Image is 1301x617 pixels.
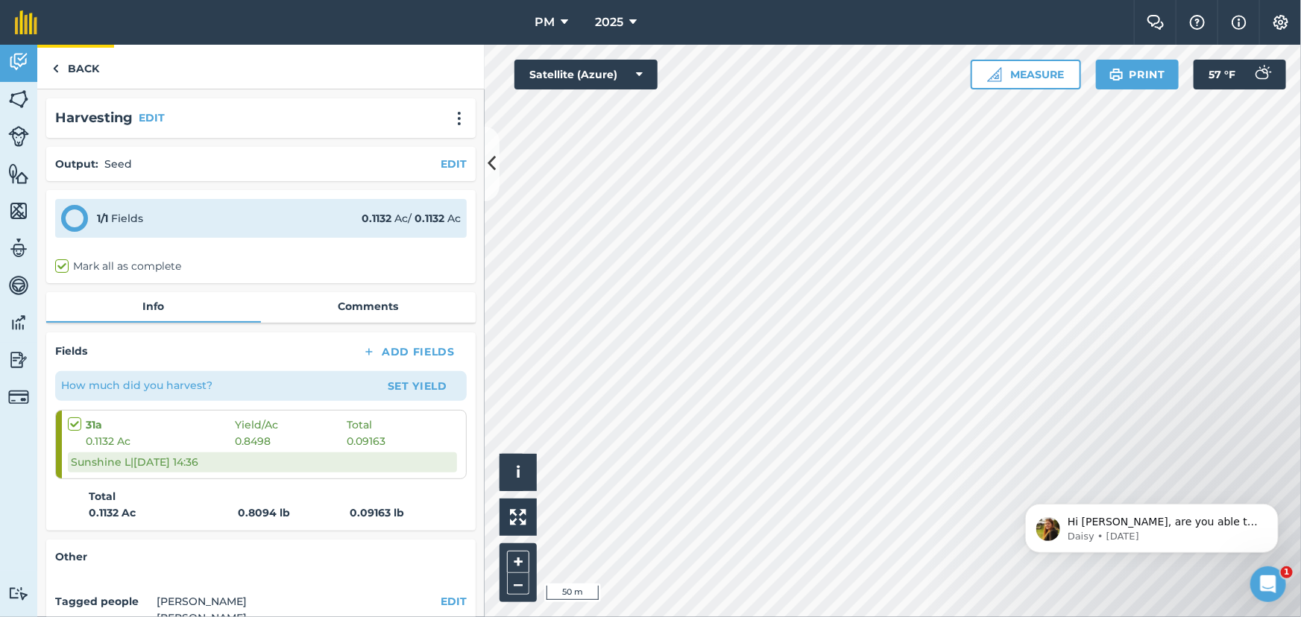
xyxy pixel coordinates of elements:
[987,67,1002,82] img: Ruler icon
[514,60,658,89] button: Satellite (Azure)
[89,504,238,521] strong: 0.1132 Ac
[362,212,391,225] strong: 0.1132
[595,13,623,31] span: 2025
[46,292,261,320] a: Info
[86,417,235,433] strong: 31a
[507,551,529,573] button: +
[8,274,29,297] img: svg+xml;base64,PD94bWwgdmVyc2lvbj0iMS4wIiBlbmNvZGluZz0idXRmLTgiPz4KPCEtLSBHZW5lcmF0b3I6IEFkb2JlIE...
[55,259,181,274] label: Mark all as complete
[86,433,235,449] span: 0.1132 Ac
[55,343,87,359] h4: Fields
[104,156,132,172] p: Seed
[1188,15,1206,30] img: A question mark icon
[1194,60,1286,89] button: 57 °F
[374,374,461,398] button: Set Yield
[61,377,212,393] p: How much did you harvest?
[1209,60,1235,89] span: 57 ° F
[8,126,29,147] img: svg+xml;base64,PD94bWwgdmVyc2lvbj0iMS4wIiBlbmNvZGluZz0idXRmLTgiPz4KPCEtLSBHZW5lcmF0b3I6IEFkb2JlIE...
[55,107,133,129] h2: Harvesting
[516,463,520,481] span: i
[971,60,1081,89] button: Measure
[238,504,350,521] strong: 0.8094 lb
[1096,60,1179,89] button: Print
[350,341,467,362] button: Add Fields
[139,110,165,126] button: EDIT
[1232,13,1247,31] img: svg+xml;base64,PHN2ZyB4bWxucz0iaHR0cDovL3d3dy53My5vcmcvMjAwMC9zdmciIHdpZHRoPSIxNyIgaGVpZ2h0PSIxNy...
[441,156,467,172] button: EDIT
[535,13,555,31] span: PM
[450,111,468,126] img: svg+xml;base64,PHN2ZyB4bWxucz0iaHR0cDovL3d3dy53My5vcmcvMjAwMC9zdmciIHdpZHRoPSIyMCIgaGVpZ2h0PSIyNC...
[235,417,347,433] span: Yield / Ac
[8,200,29,222] img: svg+xml;base64,PHN2ZyB4bWxucz0iaHR0cDovL3d3dy53My5vcmcvMjAwMC9zdmciIHdpZHRoPSI1NiIgaGVpZ2h0PSI2MC...
[350,506,404,519] strong: 0.09163 lb
[8,387,29,408] img: svg+xml;base64,PD94bWwgdmVyc2lvbj0iMS4wIiBlbmNvZGluZz0idXRmLTgiPz4KPCEtLSBHZW5lcmF0b3I6IEFkb2JlIE...
[1272,15,1290,30] img: A cog icon
[235,433,347,449] span: 0.8498
[510,509,526,525] img: Four arrows, one pointing top left, one top right, one bottom right and the last bottom left
[89,488,116,504] strong: Total
[55,548,467,565] h4: Other
[1147,15,1165,30] img: Two speech bubbles overlapping with the left bubble in the forefront
[1281,566,1293,578] span: 1
[8,237,29,259] img: svg+xml;base64,PD94bWwgdmVyc2lvbj0iMS4wIiBlbmNvZGluZz0idXRmLTgiPz4KPCEtLSBHZW5lcmF0b3I6IEFkb2JlIE...
[68,452,457,472] div: Sunshine L | [DATE] 14:36
[261,292,476,320] a: Comments
[1247,60,1277,89] img: svg+xml;base64,PD94bWwgdmVyc2lvbj0iMS4wIiBlbmNvZGluZz0idXRmLTgiPz4KPCEtLSBHZW5lcmF0b3I6IEFkb2JlIE...
[500,454,537,491] button: i
[441,593,467,610] button: EDIT
[347,433,385,449] span: 0.09163
[97,212,108,225] strong: 1 / 1
[15,10,37,34] img: fieldmargin Logo
[8,311,29,334] img: svg+xml;base64,PD94bWwgdmVyc2lvbj0iMS4wIiBlbmNvZGluZz0idXRmLTgiPz4KPCEtLSBHZW5lcmF0b3I6IEFkb2JlIE...
[8,586,29,601] img: svg+xml;base64,PD94bWwgdmVyc2lvbj0iMS4wIiBlbmNvZGluZz0idXRmLTgiPz4KPCEtLSBHZW5lcmF0b3I6IEFkb2JlIE...
[97,210,143,227] div: Fields
[1109,66,1124,83] img: svg+xml;base64,PHN2ZyB4bWxucz0iaHR0cDovL3d3dy53My5vcmcvMjAwMC9zdmciIHdpZHRoPSIxOSIgaGVpZ2h0PSIyNC...
[347,417,372,433] span: Total
[8,51,29,73] img: svg+xml;base64,PD94bWwgdmVyc2lvbj0iMS4wIiBlbmNvZGluZz0idXRmLTgiPz4KPCEtLSBHZW5lcmF0b3I6IEFkb2JlIE...
[8,162,29,185] img: svg+xml;base64,PHN2ZyB4bWxucz0iaHR0cDovL3d3dy53My5vcmcvMjAwMC9zdmciIHdpZHRoPSI1NiIgaGVpZ2h0PSI2MC...
[37,45,114,89] a: Back
[157,593,247,610] li: [PERSON_NAME]
[55,156,98,172] h4: Output :
[8,349,29,371] img: svg+xml;base64,PD94bWwgdmVyc2lvbj0iMS4wIiBlbmNvZGluZz0idXRmLTgiPz4KPCEtLSBHZW5lcmF0b3I6IEFkb2JlIE...
[415,212,444,225] strong: 0.1132
[507,573,529,595] button: –
[52,60,59,77] img: svg+xml;base64,PHN2ZyB4bWxucz0iaHR0cDovL3d3dy53My5vcmcvMjAwMC9zdmciIHdpZHRoPSI5IiBoZWlnaHQ9IjI0Ii...
[1250,566,1286,602] iframe: Intercom live chat
[8,88,29,110] img: svg+xml;base64,PHN2ZyB4bWxucz0iaHR0cDovL3d3dy53My5vcmcvMjAwMC9zdmciIHdpZHRoPSI1NiIgaGVpZ2h0PSI2MC...
[362,210,461,227] div: Ac / Ac
[55,593,151,610] h4: Tagged people
[1003,472,1301,577] iframe: Intercom notifications message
